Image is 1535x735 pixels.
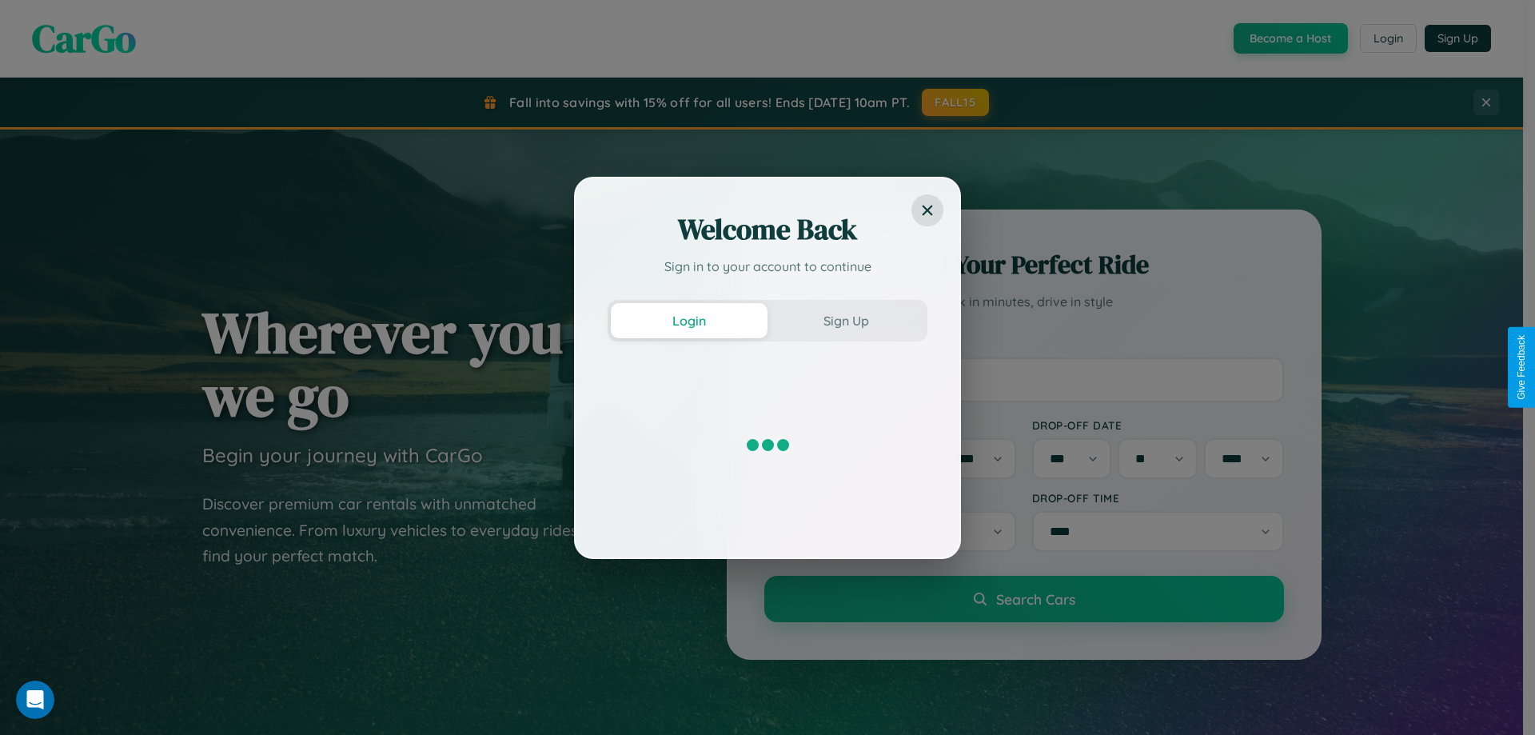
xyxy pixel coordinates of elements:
div: Give Feedback [1516,335,1527,400]
button: Login [611,303,767,338]
h2: Welcome Back [608,210,927,249]
button: Sign Up [767,303,924,338]
p: Sign in to your account to continue [608,257,927,276]
iframe: Intercom live chat [16,681,54,719]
